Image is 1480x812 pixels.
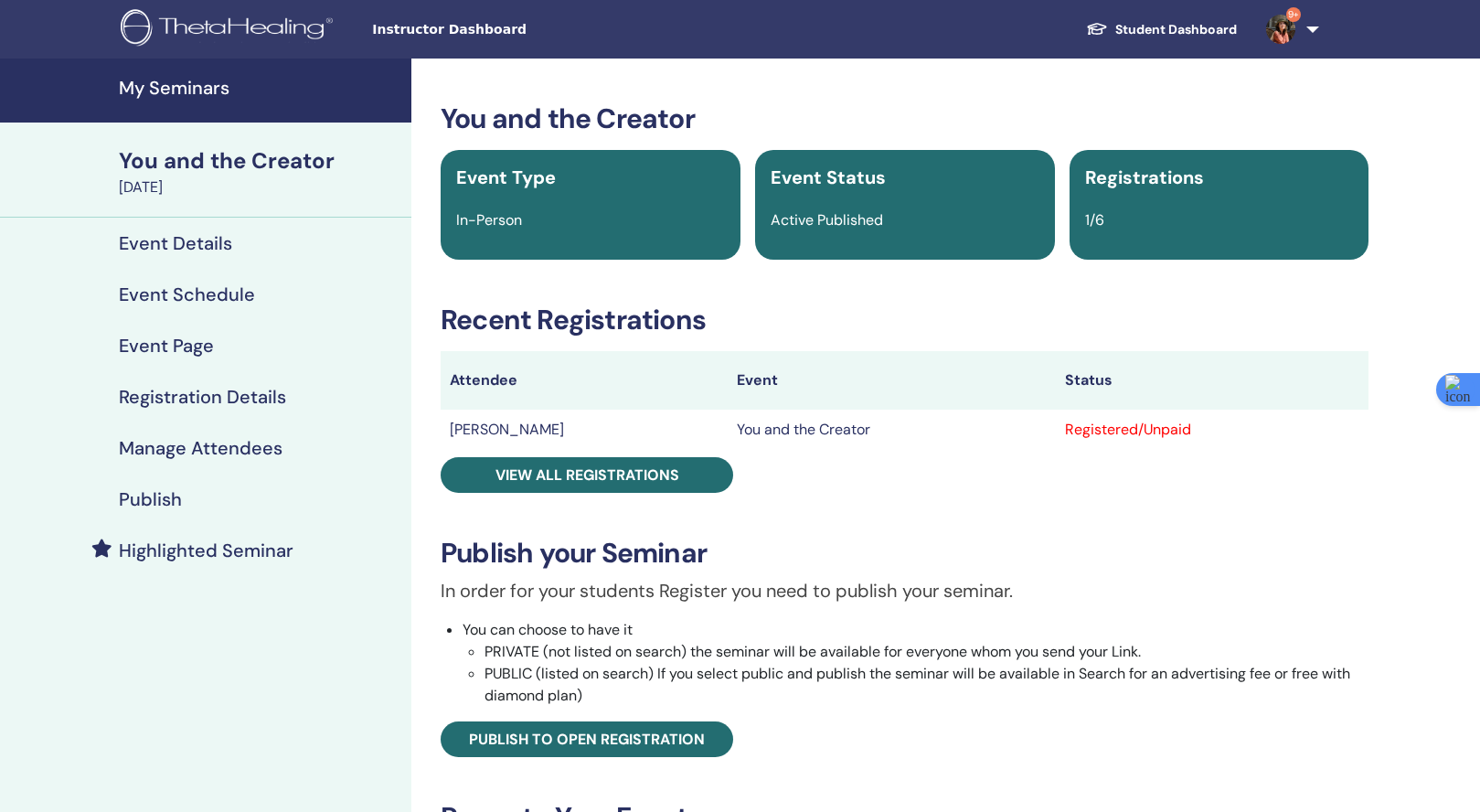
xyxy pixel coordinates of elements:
span: Active Published [771,210,883,230]
span: 9+ [1286,7,1301,22]
li: You can choose to have it [463,619,1368,707]
span: Registrations [1085,166,1204,189]
td: You and the Creator [728,410,1056,450]
span: Event Status [771,166,886,189]
img: graduation-cap-white.svg [1086,21,1108,37]
td: [PERSON_NAME] [441,410,728,450]
th: Event [728,351,1056,410]
span: In-Person [456,210,522,230]
a: View all registrations [441,457,733,493]
a: You and the Creator[DATE] [108,145,411,198]
h4: Event Details [119,232,232,254]
img: default.jpg [1266,15,1295,44]
span: Instructor Dashboard [372,20,646,39]
h3: Publish your Seminar [441,537,1368,570]
span: 1/6 [1085,210,1104,230]
h4: Highlighted Seminar [119,540,293,561]
span: View all registrations [495,465,679,485]
h4: Registration Details [119,386,286,408]
th: Status [1056,351,1368,410]
span: Publish to open registration [469,730,705,749]
h4: Manage Attendees [119,437,282,459]
h4: Event Schedule [119,283,255,305]
div: [DATE] [119,176,400,198]
span: Event Type [456,166,556,189]
li: PRIVATE (not listed on search) the seminar will be available for everyone whom you send your Link. [484,641,1368,663]
p: In order for your students Register you need to publish your seminar. [441,577,1368,604]
h3: Recent Registrations [441,304,1368,337]
div: Registered/Unpaid [1065,419,1359,441]
h3: You and the Creator [441,102,1368,135]
div: You and the Creator [119,145,400,176]
a: Publish to open registration [441,721,733,757]
img: logo.png [121,9,339,50]
th: Attendee [441,351,728,410]
li: PUBLIC (listed on search) If you select public and publish the seminar will be available in Searc... [484,663,1368,707]
h4: My Seminars [119,77,400,99]
h4: Publish [119,488,182,510]
a: Student Dashboard [1071,13,1251,47]
h4: Event Page [119,335,214,357]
